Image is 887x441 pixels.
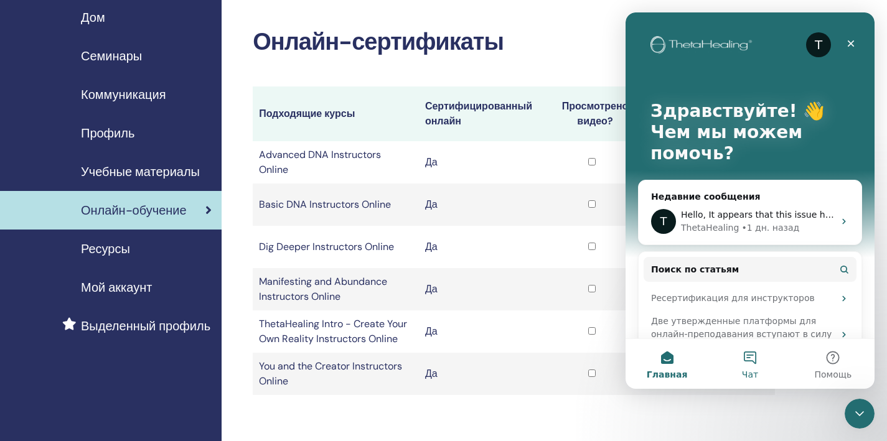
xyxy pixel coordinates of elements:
[55,197,588,207] span: Hello, It appears that this issue has now been resolved. Can you kindly confirm if you can now vi...
[81,239,130,258] span: Ресурсы
[116,358,133,366] span: Чат
[81,201,187,220] span: Онлайн-обучение
[626,12,875,389] iframe: Intercom live chat
[81,317,210,335] span: Выделенный профиль
[83,327,166,376] button: Чат
[18,244,231,269] button: Поиск по статьям
[253,268,419,310] td: Manifesting and Abundance Instructors Online
[21,358,62,366] span: Главная
[419,268,548,310] td: Да
[81,8,105,27] span: Дом
[18,297,231,346] div: Две утвержденные платформы для онлайн-преподавания вступают в силу 29 апреля
[845,399,875,429] iframe: Intercom live chat
[26,279,209,292] div: Ресертификация для инструкторов
[55,209,113,222] div: ThetaHealing
[81,85,166,104] span: Коммуникация
[419,353,548,395] td: Да
[253,141,419,183] td: Advanced DNA Instructors Online
[166,327,249,376] button: Помощь
[253,86,419,141] th: Подходящие курсы
[548,86,636,141] th: Просмотрено видео?
[81,278,152,297] span: Мой аккаунт
[419,141,548,183] td: Да
[26,302,209,341] div: Две утвержденные платформы для онлайн-преподавания вступают в силу 29 апреля
[116,209,174,222] div: • 1 дн. назад
[81,47,142,65] span: Семинары
[253,353,419,395] td: You and the Creator Instructors Online
[214,20,237,42] div: Закрыть
[419,183,548,226] td: Да
[81,124,134,142] span: Профиль
[189,358,226,366] span: Помощь
[253,183,419,226] td: Basic DNA Instructors Online
[419,86,548,141] th: Сертифицированный онлайн
[253,226,419,268] td: Dig Deeper Instructors Online
[18,274,231,297] div: Ресертификация для инструкторов
[419,310,548,353] td: Да
[81,162,200,181] span: Учебные материалы
[253,310,419,353] td: ThetaHealing Intro - Create Your Own Reality Instructors Online
[253,28,775,57] h2: Онлайн-сертификаты
[419,226,548,268] td: Да
[26,251,113,264] span: Поиск по статьям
